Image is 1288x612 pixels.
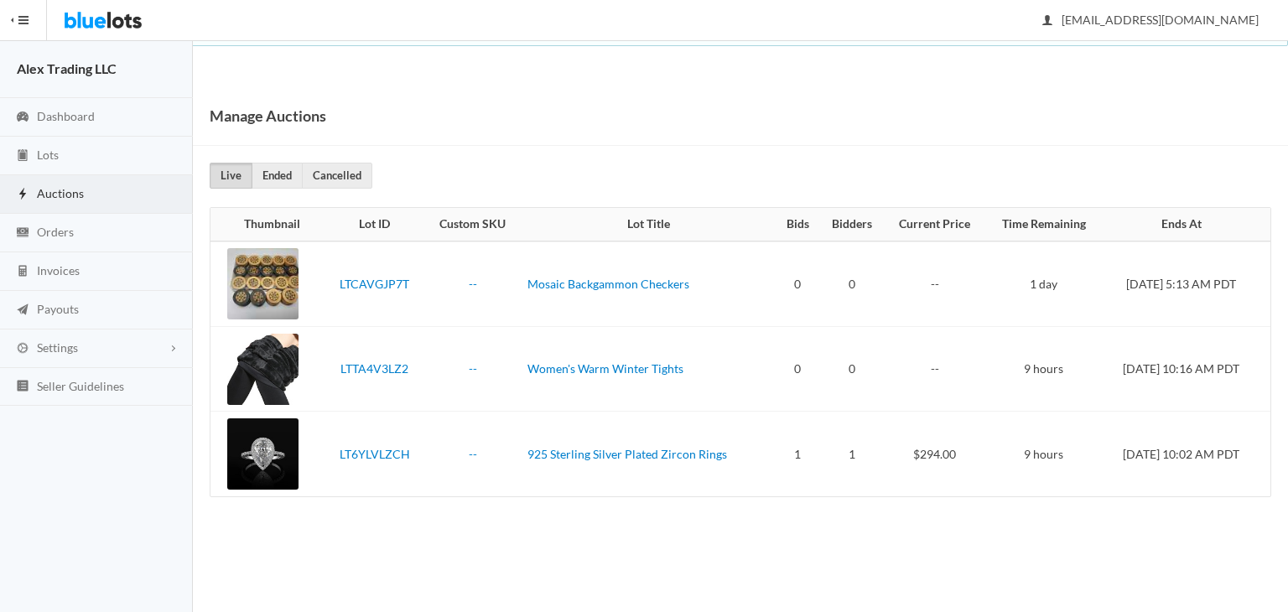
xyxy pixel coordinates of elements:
[210,103,326,128] h1: Manage Auctions
[17,60,117,76] strong: Alex Trading LLC
[527,361,683,376] a: Women's Warm Winter Tights
[776,412,820,497] td: 1
[985,412,1102,497] td: 9 hours
[252,163,303,189] a: Ended
[1102,241,1270,327] td: [DATE] 5:13 AM PDT
[1102,412,1270,497] td: [DATE] 10:02 AM PDT
[527,447,727,461] a: 925 Sterling Silver Plated Zircon Rings
[340,361,408,376] a: LTTA4V3LZ2
[985,241,1102,327] td: 1 day
[527,277,689,291] a: Mosaic Backgammon Checkers
[1043,13,1259,27] span: [EMAIL_ADDRESS][DOMAIN_NAME]
[884,208,985,241] th: Current Price
[521,208,776,241] th: Lot Title
[340,277,409,291] a: LTCAVGJP7T
[14,148,31,164] ion-icon: clipboard
[37,109,95,123] span: Dashboard
[819,241,884,327] td: 0
[985,208,1102,241] th: Time Remaining
[469,277,477,291] a: --
[14,110,31,126] ion-icon: speedometer
[37,340,78,355] span: Settings
[14,341,31,357] ion-icon: cog
[776,208,820,241] th: Bids
[340,447,410,461] a: LT6YLVLZCH
[210,163,252,189] a: Live
[37,263,80,277] span: Invoices
[776,326,820,412] td: 0
[37,225,74,239] span: Orders
[210,208,325,241] th: Thumbnail
[325,208,425,241] th: Lot ID
[776,241,820,327] td: 0
[884,241,985,327] td: --
[884,412,985,497] td: $294.00
[1102,326,1270,412] td: [DATE] 10:16 AM PDT
[37,379,124,393] span: Seller Guidelines
[469,447,477,461] a: --
[819,326,884,412] td: 0
[14,303,31,319] ion-icon: paper plane
[37,186,84,200] span: Auctions
[425,208,521,241] th: Custom SKU
[14,264,31,280] ion-icon: calculator
[37,148,59,162] span: Lots
[819,208,884,241] th: Bidders
[14,226,31,241] ion-icon: cash
[1039,13,1056,29] ion-icon: person
[469,361,477,376] a: --
[819,412,884,497] td: 1
[14,379,31,395] ion-icon: list box
[884,326,985,412] td: --
[14,187,31,203] ion-icon: flash
[1102,208,1270,241] th: Ends At
[302,163,372,189] a: Cancelled
[37,302,79,316] span: Payouts
[985,326,1102,412] td: 9 hours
